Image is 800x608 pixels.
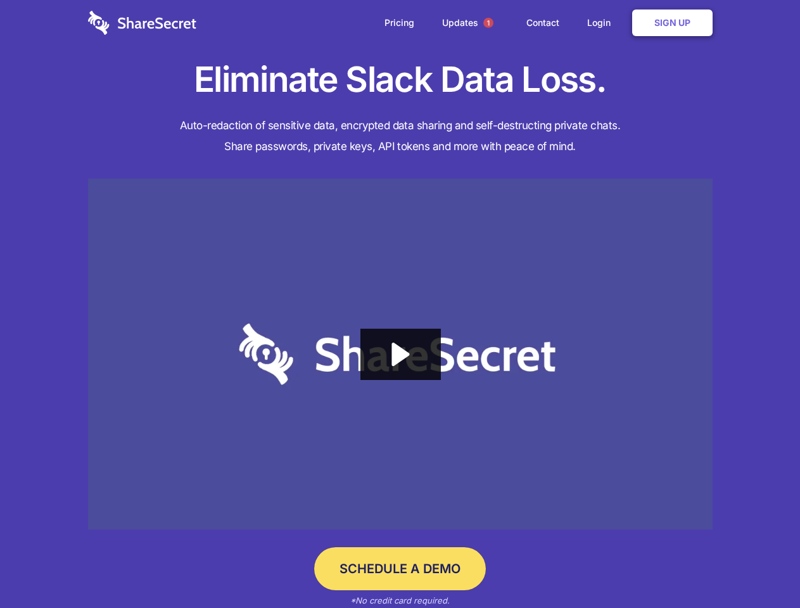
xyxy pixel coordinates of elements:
[88,57,713,103] h1: Eliminate Slack Data Loss.
[737,545,785,593] iframe: Drift Widget Chat Controller
[514,3,572,42] a: Contact
[575,3,630,42] a: Login
[372,3,427,42] a: Pricing
[88,115,713,157] h4: Auto-redaction of sensitive data, encrypted data sharing and self-destructing private chats. Shar...
[88,179,713,530] a: Wistia video thumbnail
[88,11,196,35] img: logo-wordmark-white-trans-d4663122ce5f474addd5e946df7df03e33cb6a1c49d2221995e7729f52c070b2.svg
